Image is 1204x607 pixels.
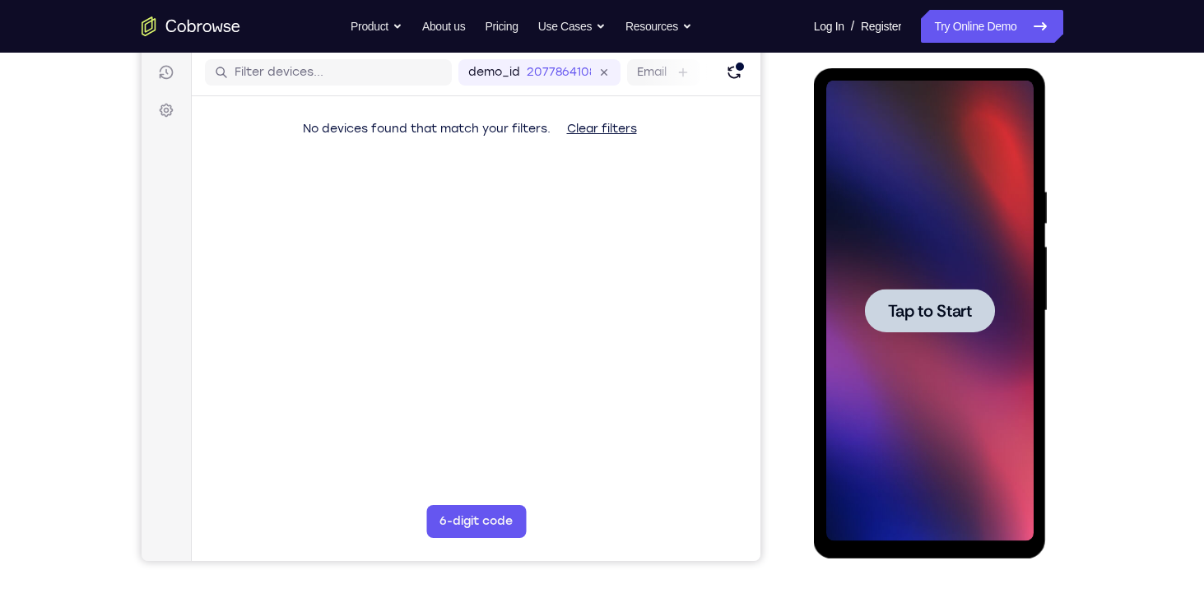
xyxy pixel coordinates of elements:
[851,16,854,36] span: /
[814,10,844,43] a: Log In
[74,234,158,251] span: Tap to Start
[495,54,525,71] label: Email
[579,49,606,76] button: Refresh
[161,112,409,126] span: No devices found that match your filters.
[538,10,606,43] button: Use Cases
[351,10,402,43] button: Product
[412,103,509,136] button: Clear filters
[861,10,901,43] a: Register
[142,10,760,561] iframe: Agent
[142,16,240,36] a: Go to the home page
[485,10,518,43] a: Pricing
[285,495,384,528] button: 6-digit code
[921,10,1062,43] a: Try Online Demo
[593,51,604,63] div: New devices found.
[422,10,465,43] a: About us
[625,10,692,43] button: Resources
[51,220,181,264] button: Tap to Start
[327,54,379,71] label: demo_id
